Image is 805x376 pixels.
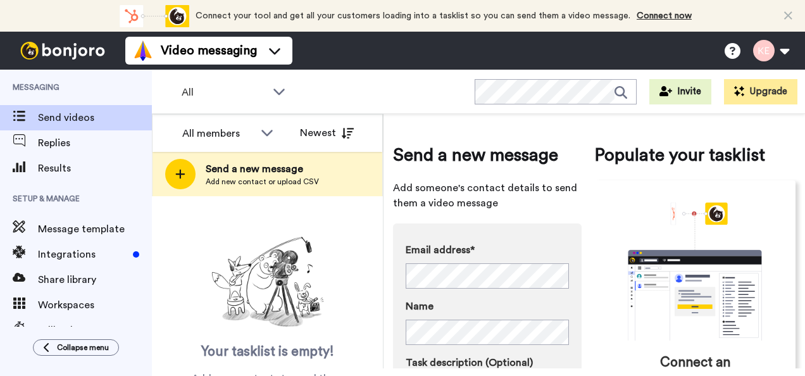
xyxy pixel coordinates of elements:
[38,110,152,125] span: Send videos
[15,42,110,60] img: bj-logo-header-white.svg
[196,11,630,20] span: Connect your tool and get all your customers loading into a tasklist so you can send them a video...
[206,161,319,177] span: Send a new message
[600,203,790,341] div: animation
[724,79,797,104] button: Upgrade
[204,232,331,333] img: ready-set-action.png
[38,135,152,151] span: Replies
[38,323,152,338] span: Fallbacks
[406,299,434,314] span: Name
[393,180,582,211] span: Add someone's contact details to send them a video message
[182,126,254,141] div: All members
[38,298,152,313] span: Workspaces
[201,342,334,361] span: Your tasklist is empty!
[637,11,692,20] a: Connect now
[38,161,152,176] span: Results
[182,85,266,100] span: All
[57,342,109,353] span: Collapse menu
[38,272,152,287] span: Share library
[33,339,119,356] button: Collapse menu
[38,222,152,237] span: Message template
[38,247,128,262] span: Integrations
[594,142,796,168] span: Populate your tasklist
[406,242,569,258] label: Email address*
[206,177,319,187] span: Add new contact or upload CSV
[120,5,189,27] div: animation
[161,42,257,60] span: Video messaging
[393,142,582,168] span: Send a new message
[649,79,711,104] button: Invite
[406,355,569,370] label: Task description (Optional)
[133,41,153,61] img: vm-color.svg
[290,120,363,146] button: Newest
